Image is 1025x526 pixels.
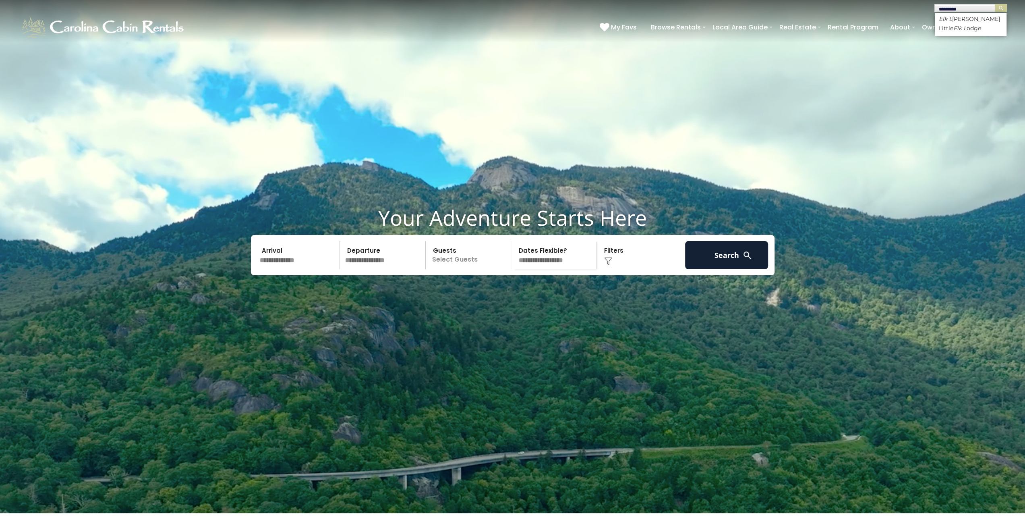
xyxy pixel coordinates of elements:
[685,241,768,269] button: Search
[708,20,772,34] a: Local Area Guide
[647,20,705,34] a: Browse Rentals
[935,25,1006,32] li: Little odge
[775,20,820,34] a: Real Estate
[611,22,637,32] span: My Favs
[953,25,967,32] em: Elk L
[6,205,1019,230] h1: Your Adventure Starts Here
[918,20,966,34] a: Owner Login
[428,241,511,269] p: Select Guests
[824,20,882,34] a: Rental Program
[886,20,914,34] a: About
[604,257,612,265] img: filter--v1.png
[20,15,187,40] img: White-1-1-2.png
[939,15,952,23] em: Elk L
[742,250,752,260] img: search-regular-white.png
[600,22,639,33] a: My Favs
[935,15,1006,23] li: [PERSON_NAME]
